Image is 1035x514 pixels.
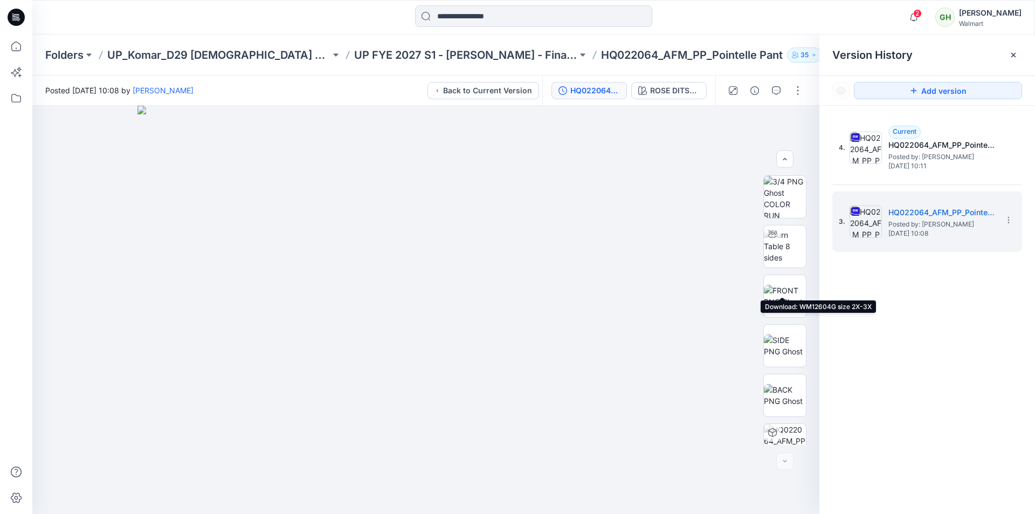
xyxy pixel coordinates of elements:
span: [DATE] 10:08 [888,230,996,237]
h5: HQ022064_AFM_PP_Pointelle Pant_PLUS [888,206,996,219]
div: Walmart [959,19,1022,28]
img: HQ022064_AFM_PP_Pointelle Pant_PLUS ROSE DITSY V3 CW9 [764,424,806,466]
img: SIDE PNG Ghost [764,334,806,357]
a: UP_Komar_D29 [DEMOGRAPHIC_DATA] Sleep [107,47,330,63]
div: HQ022064_AFM_PP_Pointelle Pant_PLUS [570,85,620,97]
span: 2 [913,9,922,18]
img: HQ022064_AFM_PP_Pointelle Pant_MISSY [850,132,882,164]
div: [PERSON_NAME] [959,6,1022,19]
p: 35 [801,49,809,61]
img: FRONT PNG Ghost [764,285,806,307]
span: 3. [839,217,845,227]
p: HQ022064_AFM_PP_Pointelle Pant [601,47,783,63]
span: 4. [839,143,845,153]
span: Version History [832,49,913,61]
button: Add version [854,82,1022,99]
a: Folders [45,47,84,63]
img: 3/4 PNG Ghost COLOR RUN [764,176,806,218]
span: Posted by: Gayan Hettiarachchi [888,152,996,162]
img: Turn Table 8 sides [764,229,806,263]
a: UP FYE 2027 S1 - [PERSON_NAME] - Final Approval Board [354,47,577,63]
button: Back to Current Version [427,82,539,99]
span: Current [893,127,916,135]
h5: HQ022064_AFM_PP_Pointelle Pant_MISSY [888,139,996,152]
button: Show Hidden Versions [832,82,850,99]
a: [PERSON_NAME] [133,86,194,95]
img: eyJhbGciOiJIUzI1NiIsImtpZCI6IjAiLCJzbHQiOiJzZXMiLCJ0eXAiOiJKV1QifQ.eyJkYXRhIjp7InR5cGUiOiJzdG9yYW... [137,106,715,514]
button: ROSE DITSY V3 CW9 [631,82,707,99]
button: HQ022064_AFM_PP_Pointelle Pant_PLUS [551,82,627,99]
span: Posted [DATE] 10:08 by [45,85,194,96]
span: [DATE] 10:11 [888,162,996,170]
img: BACK PNG Ghost [764,384,806,407]
button: Close [1009,51,1018,59]
img: HQ022064_AFM_PP_Pointelle Pant_PLUS [850,205,882,238]
div: ROSE DITSY V3 CW9 [650,85,700,97]
div: GH [935,8,955,27]
button: 35 [787,47,822,63]
span: Posted by: Gayan Hettiarachchi [888,219,996,230]
button: Details [746,82,763,99]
